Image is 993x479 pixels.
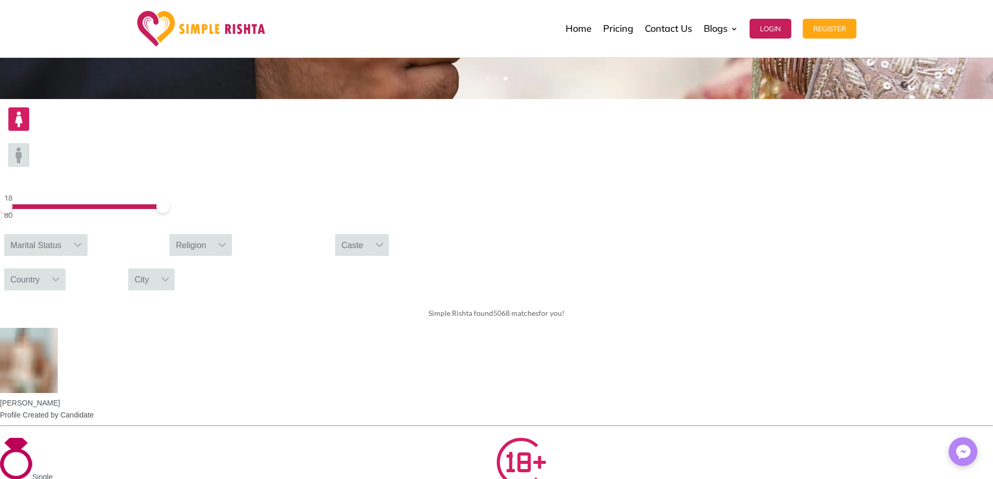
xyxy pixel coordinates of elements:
a: 2 [495,77,498,80]
div: Marital Status [4,234,68,256]
div: 80 [4,209,162,222]
a: Home [566,3,592,55]
a: Login [750,3,791,55]
a: Contact Us [645,3,692,55]
a: Pricing [603,3,633,55]
a: 3 [504,77,507,80]
div: 18 [4,192,162,204]
div: Country [4,268,46,290]
div: Caste [335,234,370,256]
a: Register [803,3,856,55]
span: Simple Rishta found for you! [428,309,565,317]
button: Register [803,19,856,39]
div: City [128,268,155,290]
div: Religion [169,234,212,256]
span: 5068 matches [493,309,538,317]
img: Messenger [953,441,974,462]
a: Blogs [704,3,738,55]
a: 1 [486,77,489,80]
button: Login [750,19,791,39]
